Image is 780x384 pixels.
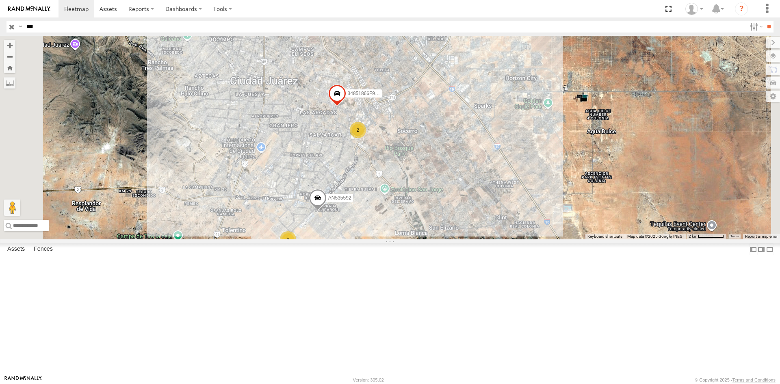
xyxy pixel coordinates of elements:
[686,234,726,239] button: Map Scale: 2 km per 61 pixels
[749,243,757,255] label: Dock Summary Table to the Left
[4,77,15,89] label: Measure
[695,377,776,382] div: © Copyright 2025 -
[4,200,20,216] button: Drag Pegman onto the map to open Street View
[730,235,739,238] a: Terms
[8,6,50,12] img: rand-logo.svg
[587,234,622,239] button: Keyboard shortcuts
[3,244,29,255] label: Assets
[682,3,706,15] div: Roberto Garcia
[348,91,382,96] span: 34851866F9CC
[30,244,57,255] label: Fences
[4,40,15,51] button: Zoom in
[747,21,764,33] label: Search Filter Options
[4,376,42,384] a: Visit our Website
[4,62,15,73] button: Zoom Home
[350,122,366,138] div: 2
[353,377,384,382] div: Version: 305.02
[735,2,748,15] i: ?
[280,231,296,247] div: 2
[732,377,776,382] a: Terms and Conditions
[17,21,24,33] label: Search Query
[757,243,765,255] label: Dock Summary Table to the Right
[328,195,351,201] span: AN535592
[689,234,698,239] span: 2 km
[4,51,15,62] button: Zoom out
[627,234,684,239] span: Map data ©2025 Google, INEGI
[766,243,774,255] label: Hide Summary Table
[745,234,778,239] a: Report a map error
[766,91,780,102] label: Map Settings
